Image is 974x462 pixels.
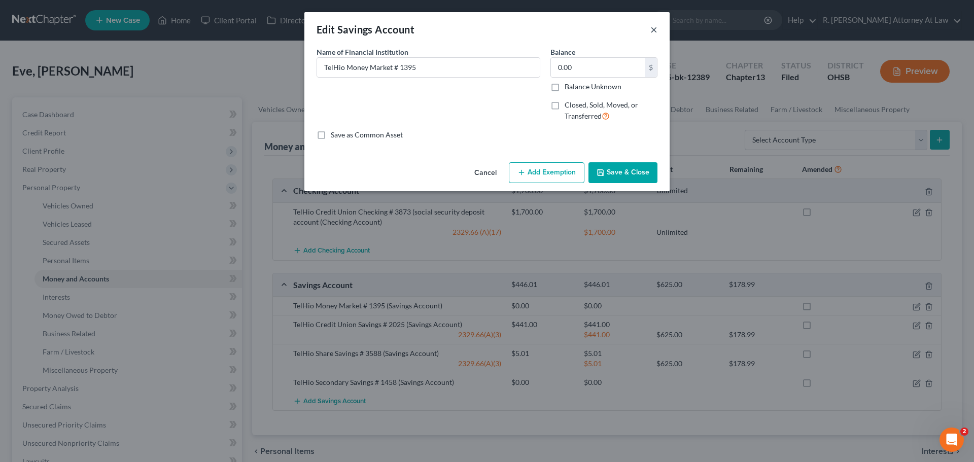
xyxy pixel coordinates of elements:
input: 0.00 [551,58,645,77]
button: Cancel [466,163,505,184]
label: Save as Common Asset [331,130,403,140]
iframe: Intercom live chat [940,428,964,452]
div: Edit Savings Account [317,22,414,37]
div: $ [645,58,657,77]
span: 2 [960,428,968,436]
button: Save & Close [588,162,657,184]
span: Name of Financial Institution [317,48,408,56]
button: Add Exemption [509,162,584,184]
button: × [650,23,657,35]
label: Balance Unknown [565,82,621,92]
input: Enter name... [317,58,540,77]
span: Closed, Sold, Moved, or Transferred [565,100,638,120]
label: Balance [550,47,575,57]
